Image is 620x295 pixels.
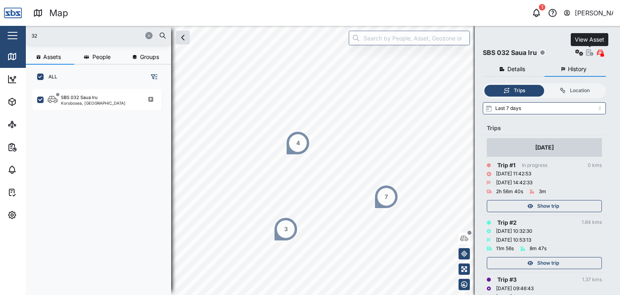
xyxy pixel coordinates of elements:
div: 3 [284,225,288,234]
div: Trip # 3 [497,275,517,284]
div: [PERSON_NAME] [575,8,614,18]
input: Search by People, Asset, Geozone or Place [349,31,470,45]
div: Sites [21,120,40,129]
button: Show trip [487,200,602,212]
div: 0 kms [588,162,602,169]
div: 7 [385,192,388,201]
div: Map marker [286,131,310,155]
canvas: Map [26,26,620,295]
div: Map [21,52,39,61]
button: Show trip [487,257,602,269]
div: 4 [296,139,300,147]
span: History [568,66,586,72]
div: Map [49,6,68,20]
span: Show trip [537,257,559,269]
div: Korobosea, [GEOGRAPHIC_DATA] [61,101,126,105]
span: People [92,54,111,60]
input: Search assets or drivers [31,29,166,42]
div: 2h 56m 40s [496,188,523,196]
div: [DATE] 11:42:53 [496,170,531,178]
div: [DATE] [535,143,554,152]
span: Groups [140,54,159,60]
div: Reports [21,143,48,152]
span: Details [507,66,525,72]
div: Location [570,87,590,95]
div: Alarms [21,165,46,174]
span: Assets [43,54,61,60]
div: Trips [514,87,525,95]
div: SBS 032 Saua Iru [61,94,98,101]
input: Select range [483,102,606,114]
div: 8m 47s [530,245,547,253]
div: 3m [539,188,546,196]
div: Map marker [374,185,398,209]
div: Assets [21,97,46,106]
div: 1 [539,4,545,11]
div: Trip # 1 [497,161,515,170]
div: Settings [21,211,50,219]
div: Tasks [21,188,43,197]
div: Map marker [274,217,298,241]
span: Show trip [537,200,559,212]
label: ALL [44,74,57,80]
div: SBS 032 Saua Iru [483,48,537,58]
div: Dashboard [21,75,57,84]
div: grid [32,86,171,289]
div: 1.84 kms [582,219,602,226]
div: 1.37 kms [582,276,602,284]
div: [DATE] 14:42:33 [496,179,532,187]
div: 11m 56s [496,245,514,253]
img: Main Logo [4,4,22,22]
div: In progress [522,162,547,169]
button: [PERSON_NAME] [563,7,614,19]
div: [DATE] 10:32:30 [496,228,532,235]
div: Trip # 2 [497,218,517,227]
div: [DATE] 10:53:13 [496,236,531,244]
div: [DATE] 09:46:43 [496,285,534,293]
div: Trips [487,124,602,133]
